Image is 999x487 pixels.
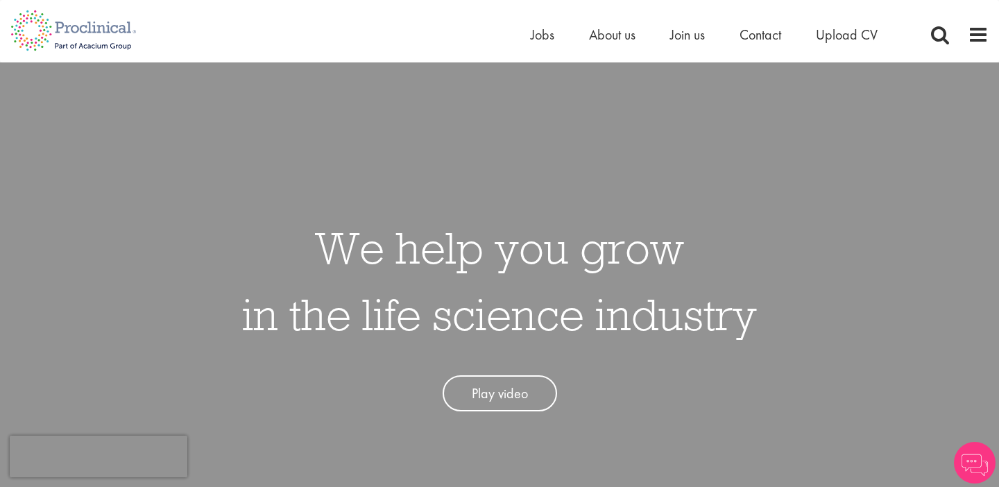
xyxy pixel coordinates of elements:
a: Upload CV [816,26,878,44]
a: Play video [443,375,557,412]
h1: We help you grow in the life science industry [242,214,757,348]
a: Jobs [531,26,554,44]
a: Join us [670,26,705,44]
img: Chatbot [954,442,996,484]
a: About us [589,26,635,44]
a: Contact [740,26,781,44]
